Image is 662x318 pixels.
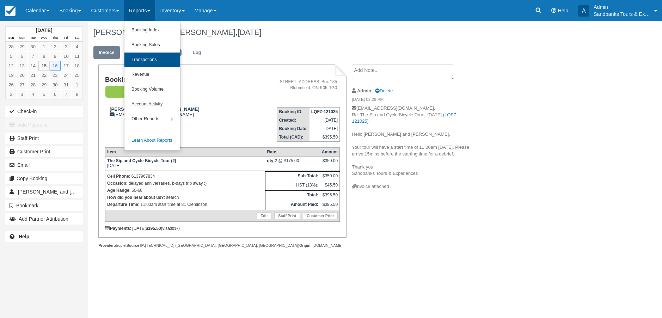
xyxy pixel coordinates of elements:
small: 3017 [170,226,178,231]
a: Delete [375,88,393,93]
a: 6 [50,90,61,99]
a: 19 [6,71,17,80]
p: Admin [594,4,650,11]
th: Amount Paid: [265,200,320,210]
a: 23 [50,71,61,80]
a: Booking Index [124,23,180,38]
strong: qty [267,158,275,163]
b: Help [19,234,29,239]
th: Sub-Total: [265,171,320,181]
div: : [DATE] (visa ) [105,226,340,231]
a: 8 [38,51,49,61]
h1: [PERSON_NAME] and [PERSON_NAME], [93,28,580,37]
a: [PERSON_NAME] and [PERSON_NAME] [5,186,83,197]
button: Add Partner Attribution [5,213,83,225]
a: Help [5,231,83,242]
button: Check-in [5,106,83,117]
a: 29 [17,42,27,51]
p: [EMAIL_ADDRESS][DOMAIN_NAME], Re: The Sip and Cycle Bicycle Tour - [DATE] ( ) Hello [PERSON_NAME]... [352,105,471,183]
a: 5 [38,90,49,99]
td: [DATE] [105,157,265,171]
a: 18 [72,61,82,71]
div: [EMAIL_ADDRESS][DOMAIN_NAME] [105,106,245,117]
address: [STREET_ADDRESS] Box 185 Bloomfield, ON K0K 1G0 [248,79,337,91]
td: $45.50 [320,181,340,190]
strong: LQFZ-121025 [311,109,338,114]
strong: Cell Phone [107,174,129,179]
a: Edit [121,46,140,60]
span: [DATE] [238,28,262,37]
strong: How did you hear about us? [107,195,164,200]
th: Booking Date: [277,124,309,133]
td: $395.50 [320,191,340,200]
h1: Booking Invoice [105,76,245,84]
em: [DATE] 02:29 PM [352,97,471,104]
div: Invoice attached [352,183,471,190]
th: Created: [277,116,309,124]
strong: [DATE] [36,27,52,33]
a: 3 [17,90,27,99]
a: 26 [6,80,17,90]
td: 2 @ $175.00 [265,157,320,171]
a: 13 [17,61,27,71]
p: : 11:00am start time at 81 Cleminson [107,201,263,208]
a: Booking Volume [124,82,180,97]
img: checkfront-main-nav-mini-logo.png [5,6,16,16]
a: 3 [61,42,72,51]
a: Booking Sales [124,38,180,53]
th: Wed [38,34,49,42]
a: Transactions [124,53,180,67]
a: 9 [50,51,61,61]
td: $350.00 [320,171,340,181]
a: Account Activity [124,97,180,112]
a: 7 [61,90,72,99]
a: 5 [6,51,17,61]
a: 7 [27,51,38,61]
span: [PERSON_NAME] and [PERSON_NAME] [18,189,110,195]
td: [DATE] [309,124,340,133]
a: 12 [6,61,17,71]
th: Amount [320,148,340,157]
button: Bookmark [5,200,83,211]
strong: Departure Time [107,202,138,207]
strong: [PERSON_NAME] and [PERSON_NAME] [110,106,200,112]
a: Customer Print [5,146,83,157]
a: 28 [27,80,38,90]
a: 20 [17,71,27,80]
a: 25 [72,71,82,80]
a: 10 [61,51,72,61]
th: Mon [17,34,27,42]
a: 24 [61,71,72,80]
a: 4 [72,42,82,51]
a: 30 [50,80,61,90]
strong: Origin [299,243,310,247]
td: $395.50 [320,200,340,210]
a: 28 [6,42,17,51]
span: Help [558,8,568,13]
a: 2 [50,42,61,51]
div: droplet [TECHNICAL_ID] ([GEOGRAPHIC_DATA], [GEOGRAPHIC_DATA], [GEOGRAPHIC_DATA]) : [DOMAIN_NAME] [98,243,346,248]
button: Add Payment [5,119,83,130]
a: Paid [105,85,156,98]
em: Paid [105,86,158,98]
a: 16 [50,61,61,71]
a: Invoice [93,46,120,60]
a: 27 [17,80,27,90]
th: Sat [72,34,82,42]
a: 30 [27,42,38,51]
th: Booking ID: [277,108,309,116]
button: Copy Booking [5,173,83,184]
a: 17 [61,61,72,71]
a: 1 [72,80,82,90]
a: 1 [38,42,49,51]
th: Tue [27,34,38,42]
a: Staff Print [274,212,300,219]
a: Learn About Reports [124,133,180,148]
a: Log [188,46,207,60]
div: A [578,5,589,17]
strong: Provider: [98,243,115,247]
a: 29 [38,80,49,90]
a: 21 [27,71,38,80]
th: Total (CAD): [277,133,309,142]
p: : 6137967834 [107,173,263,180]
